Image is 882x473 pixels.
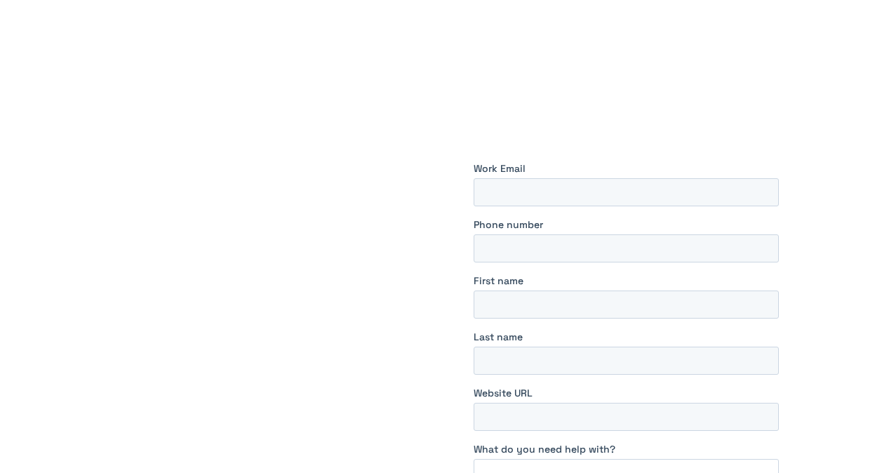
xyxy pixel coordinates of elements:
label: Phone number [474,218,813,232]
label: First name [474,274,813,288]
label: What do you need help with? [474,442,813,456]
label: Website URL [474,386,813,400]
label: Last name [474,330,813,344]
label: Work Email [474,161,813,175]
